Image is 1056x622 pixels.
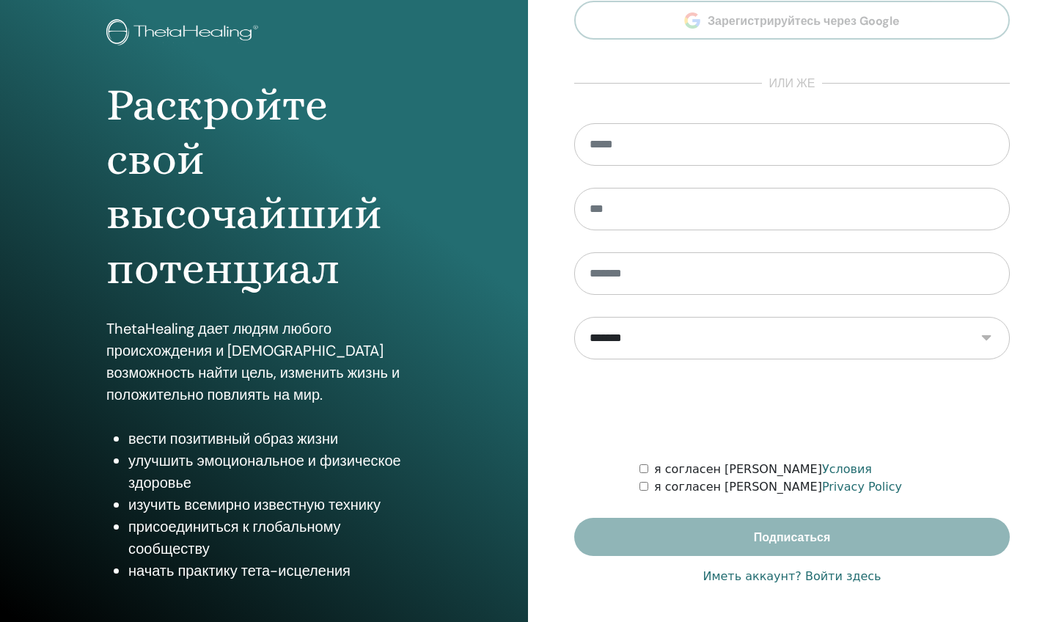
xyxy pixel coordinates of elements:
[762,75,823,92] span: или же
[822,480,902,494] a: Privacy Policy
[681,381,903,439] iframe: reCAPTCHA
[128,560,422,582] li: начать практику тета-исцеления
[128,494,422,516] li: изучить всемирно известную технику
[703,568,881,585] a: Иметь аккаунт? Войти здесь
[106,318,422,406] p: ThetaHealing дает людям любого происхождения и [DEMOGRAPHIC_DATA] возможность найти цель, изменит...
[128,516,422,560] li: присоединиться к глобальному сообществу
[822,462,872,476] a: Условия
[654,478,902,496] label: я согласен [PERSON_NAME]
[128,450,422,494] li: улучшить эмоциональное и физическое здоровье
[106,78,422,296] h1: Раскройте свой высочайший потенциал
[654,461,872,478] label: я согласен [PERSON_NAME]
[128,428,422,450] li: вести позитивный образ жизни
